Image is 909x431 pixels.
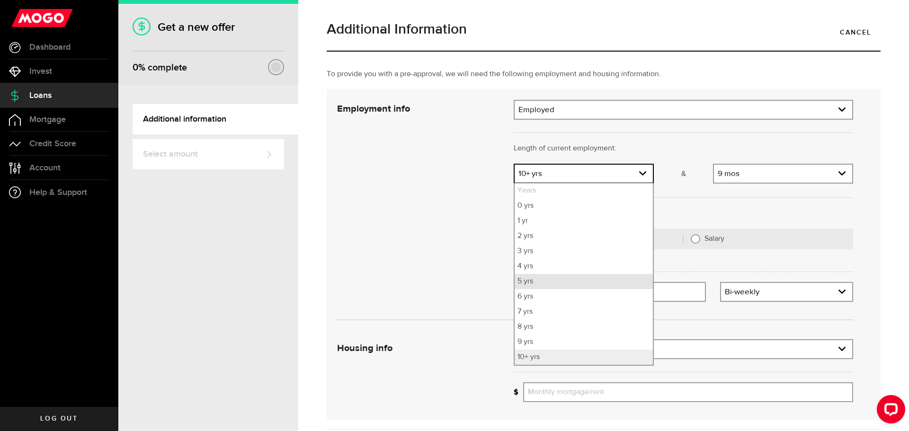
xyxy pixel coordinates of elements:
span: Mortgage [29,115,66,124]
strong: Employment info [337,104,410,114]
p: To provide you with a pre-approval, we will need the following employment and housing information. [327,69,881,80]
li: 5 yrs [515,274,653,289]
span: Account [29,164,61,172]
li: 10+ yrs [515,350,653,365]
a: Select amount [133,139,284,169]
h1: Get a new offer [133,20,284,34]
a: Additional information [133,104,298,134]
span: 0 [133,62,138,73]
li: 4 yrs [515,259,653,274]
a: expand select [721,283,852,301]
span: Dashboard [29,43,71,52]
p: & [654,168,713,180]
li: 3 yrs [515,244,653,259]
span: Invest [29,67,52,76]
label: Salary [704,234,846,244]
li: 6 yrs [515,289,653,304]
span: Help & Support [29,188,87,197]
a: expand select [714,165,852,183]
p: Length of current employment: [514,143,853,154]
span: Log out [40,415,78,422]
li: 9 yrs [515,334,653,350]
p: How are you paid? [514,208,853,219]
h1: Additional Information [327,22,881,36]
a: Cancel [830,22,881,42]
li: 2 yrs [515,229,653,244]
a: expand select [515,165,653,183]
li: 8 yrs [515,319,653,334]
li: 1 yr [515,213,653,229]
input: Salary [691,234,700,244]
span: Credit Score [29,140,76,148]
a: expand select [515,101,852,119]
li: 7 yrs [515,304,653,319]
iframe: LiveChat chat widget [869,391,909,431]
span: Loans [29,91,52,100]
div: % complete [133,59,187,76]
strong: Housing info [337,343,392,353]
li: 0 yrs [515,198,653,213]
li: Years [515,183,653,198]
a: expand select [515,340,852,358]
